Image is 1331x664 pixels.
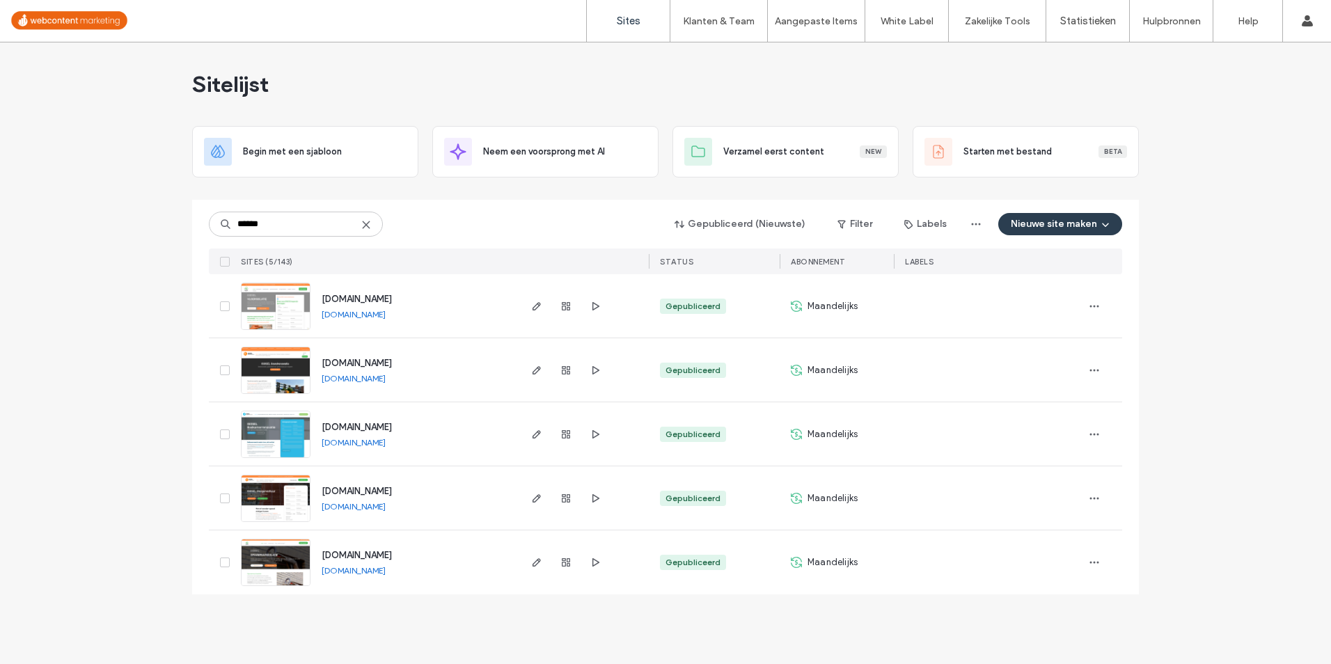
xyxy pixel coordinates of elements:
[665,300,720,313] div: Gepubliceerd
[1060,15,1116,27] label: Statistieken
[881,15,934,27] label: White Label
[965,15,1030,27] label: Zakelijke Tools
[665,556,720,569] div: Gepubliceerd
[913,126,1139,177] div: Starten met bestandBeta
[808,363,858,377] span: Maandelijks
[683,15,755,27] label: Klanten & Team
[241,257,293,267] span: Sites (5/143)
[322,501,386,512] a: [DOMAIN_NAME]
[322,294,392,304] a: [DOMAIN_NAME]
[322,550,392,560] a: [DOMAIN_NAME]
[1142,15,1201,27] label: Hulpbronnen
[665,364,720,377] div: Gepubliceerd
[808,491,858,505] span: Maandelijks
[892,213,959,235] button: Labels
[617,15,640,27] label: Sites
[998,213,1122,235] button: Nieuwe site maken
[483,145,605,159] span: Neem een voorsprong met AI
[1238,15,1259,27] label: Help
[723,145,824,159] span: Verzamel eerst content
[905,257,934,267] span: LABELS
[322,422,392,432] a: [DOMAIN_NAME]
[322,309,386,319] a: [DOMAIN_NAME]
[243,145,342,159] span: Begin met een sjabloon
[192,70,269,98] span: Sitelijst
[322,358,392,368] a: [DOMAIN_NAME]
[322,373,386,384] a: [DOMAIN_NAME]
[665,492,720,505] div: Gepubliceerd
[860,145,887,158] div: New
[665,428,720,441] div: Gepubliceerd
[808,299,858,313] span: Maandelijks
[775,15,858,27] label: Aangepaste Items
[824,213,886,235] button: Filter
[322,486,392,496] a: [DOMAIN_NAME]
[672,126,899,177] div: Verzamel eerst contentNew
[322,437,386,448] a: [DOMAIN_NAME]
[808,555,858,569] span: Maandelijks
[791,257,845,267] span: Abonnement
[963,145,1052,159] span: Starten met bestand
[322,565,386,576] a: [DOMAIN_NAME]
[663,213,818,235] button: Gepubliceerd (Nieuwste)
[808,427,858,441] span: Maandelijks
[192,126,418,177] div: Begin met een sjabloon
[1098,145,1127,158] div: Beta
[432,126,659,177] div: Neem een voorsprong met AI
[660,257,693,267] span: STATUS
